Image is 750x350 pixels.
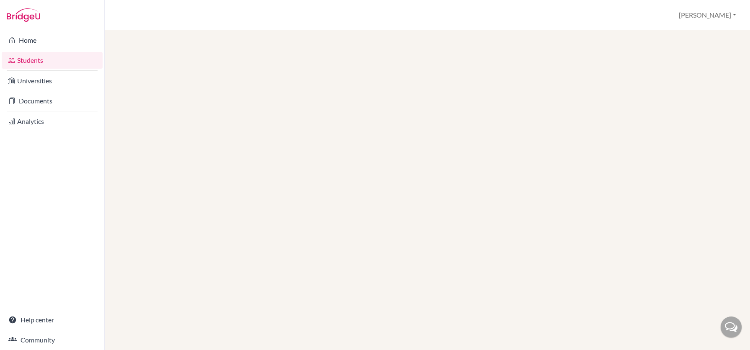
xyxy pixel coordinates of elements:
button: [PERSON_NAME] [675,7,740,23]
a: Help center [2,311,103,328]
a: Students [2,52,103,69]
a: Universities [2,72,103,89]
img: Bridge-U [7,8,40,22]
a: Home [2,32,103,49]
a: Community [2,332,103,348]
a: Documents [2,93,103,109]
a: Analytics [2,113,103,130]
